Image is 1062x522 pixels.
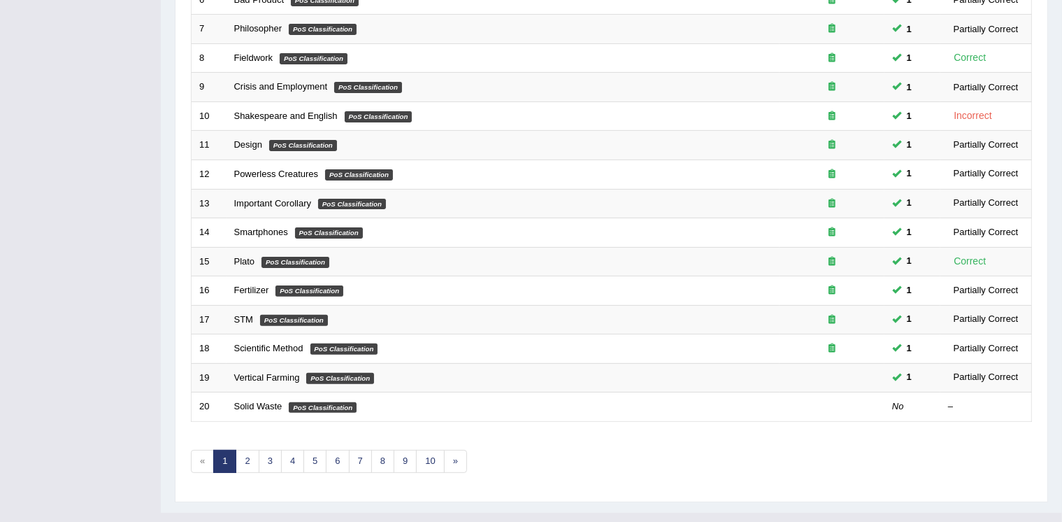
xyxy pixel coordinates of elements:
div: – [948,400,1024,414]
td: 14 [192,218,227,248]
div: Exam occurring question [787,226,877,239]
a: Plato [234,256,255,267]
div: Partially Correct [948,138,1024,153]
a: 2 [236,450,259,473]
td: 8 [192,43,227,73]
div: Partially Correct [948,312,1024,327]
div: Exam occurring question [787,22,877,36]
a: 9 [394,450,417,473]
td: 16 [192,276,227,306]
a: 7 [349,450,372,473]
a: 5 [303,450,327,473]
a: 10 [416,450,444,473]
em: No [892,401,904,411]
div: Partially Correct [948,167,1024,181]
div: Partially Correct [948,80,1024,94]
a: Shakespeare and English [234,111,338,121]
div: Exam occurring question [787,110,877,123]
div: Partially Correct [948,370,1024,385]
span: You can still take this question [901,108,917,123]
div: Partially Correct [948,22,1024,36]
a: STM [234,314,253,325]
td: 13 [192,189,227,218]
em: PoS Classification [310,344,378,355]
a: Smartphones [234,227,288,237]
div: Partially Correct [948,225,1024,240]
div: Exam occurring question [787,52,877,65]
a: 6 [326,450,349,473]
td: 18 [192,334,227,364]
div: Exam occurring question [787,139,877,152]
a: Crisis and Employment [234,81,328,92]
a: 3 [259,450,282,473]
div: Exam occurring question [787,342,877,355]
a: Important Corollary [234,198,312,209]
a: Scientific Method [234,343,303,353]
td: 7 [192,15,227,44]
div: Incorrect [948,108,998,124]
em: PoS Classification [269,140,337,151]
a: Fieldwork [234,52,273,63]
span: You can still take this question [901,341,917,356]
em: PoS Classification [275,285,343,297]
a: Solid Waste [234,401,282,411]
a: » [444,450,467,473]
a: Powerless Creatures [234,169,319,179]
div: Correct [948,50,992,66]
div: Partially Correct [948,283,1024,298]
span: You can still take this question [901,22,917,36]
div: Partially Correct [948,196,1024,211]
span: You can still take this question [901,50,917,65]
em: PoS Classification [261,257,329,268]
em: PoS Classification [334,82,402,93]
a: Vertical Farming [234,372,300,383]
span: You can still take this question [901,196,917,211]
span: You can still take this question [901,283,917,298]
a: Design [234,139,262,150]
div: Exam occurring question [787,284,877,297]
span: You can still take this question [901,312,917,327]
div: Exam occurring question [787,313,877,327]
em: PoS Classification [306,373,374,384]
em: PoS Classification [345,111,412,122]
td: 11 [192,131,227,160]
em: PoS Classification [318,199,386,210]
div: Exam occurring question [787,80,877,94]
span: You can still take this question [901,138,917,153]
div: Exam occurring question [787,168,877,181]
span: You can still take this question [901,80,917,94]
td: 19 [192,363,227,393]
div: Exam occurring question [787,255,877,269]
td: 12 [192,160,227,189]
em: PoS Classification [289,402,357,414]
em: PoS Classification [295,227,363,239]
td: 15 [192,247,227,276]
a: Fertilizer [234,285,269,295]
td: 17 [192,305,227,334]
em: PoS Classification [289,24,357,35]
div: Partially Correct [948,341,1024,356]
em: PoS Classification [280,53,347,64]
td: 20 [192,393,227,422]
div: Exam occurring question [787,197,877,211]
a: 1 [213,450,236,473]
span: You can still take this question [901,254,917,269]
a: 4 [281,450,304,473]
td: 10 [192,101,227,131]
span: « [191,450,214,473]
a: 8 [371,450,394,473]
span: You can still take this question [901,370,917,385]
em: PoS Classification [260,315,328,326]
td: 9 [192,73,227,102]
div: Correct [948,253,992,269]
a: Philosopher [234,23,282,34]
em: PoS Classification [325,169,393,181]
span: You can still take this question [901,167,917,181]
span: You can still take this question [901,225,917,240]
